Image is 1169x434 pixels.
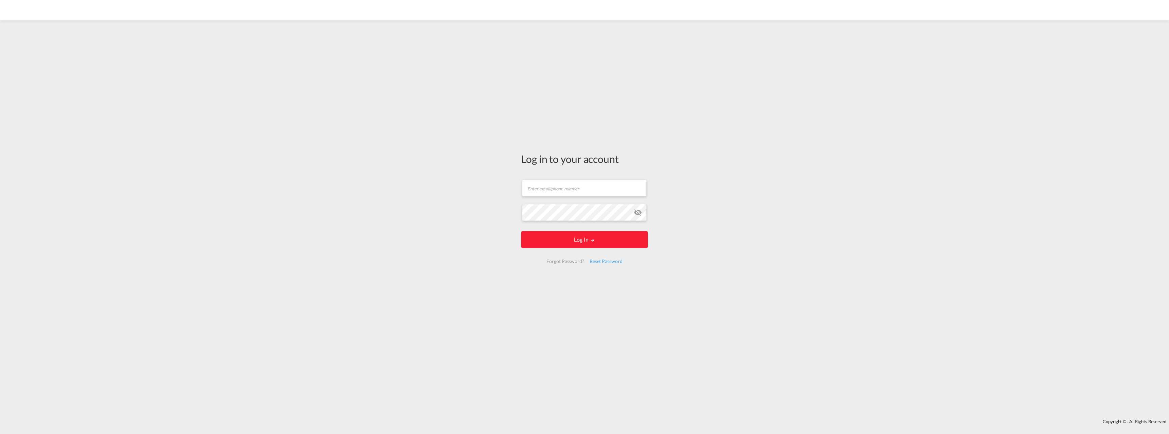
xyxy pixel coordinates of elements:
[587,255,625,267] div: Reset Password
[522,180,647,196] input: Enter email/phone number
[521,152,648,166] div: Log in to your account
[521,231,648,248] button: LOGIN
[634,208,642,216] md-icon: icon-eye-off
[544,255,587,267] div: Forgot Password?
